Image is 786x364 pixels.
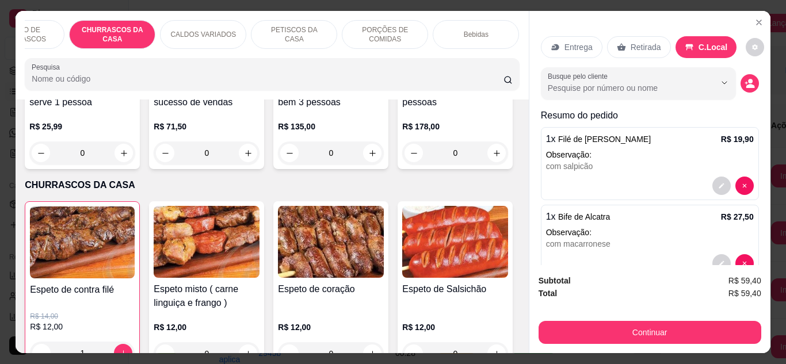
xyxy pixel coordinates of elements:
button: increase-product-quantity [239,344,257,363]
p: R$ 12,00 [30,321,135,332]
button: Close [750,13,768,32]
h4: Espeto de Salsichão [402,282,508,296]
input: Busque pelo cliente [548,82,697,94]
h4: Espeto de coração [278,282,384,296]
button: decrease-product-quantity [405,144,423,162]
p: R$ 135,00 [278,121,384,132]
p: R$ 27,50 [721,211,754,223]
button: increase-product-quantity [487,344,506,363]
button: decrease-product-quantity [741,74,759,93]
p: PETISCOS DA CASA [261,25,327,44]
button: Continuar [539,321,761,344]
button: decrease-product-quantity [712,177,731,195]
button: decrease-product-quantity [156,144,174,162]
button: decrease-product-quantity [156,344,174,363]
div: com macarronese [546,238,754,250]
p: Bebidas [464,30,489,39]
span: R$ 59,40 [728,287,761,300]
p: R$ 71,50 [154,121,260,132]
span: R$ 59,40 [728,274,761,287]
p: R$ 14,00 [30,312,135,321]
p: Entrega [564,41,593,53]
p: R$ 12,00 [154,321,260,333]
button: Show suggestions [715,74,734,92]
button: increase-product-quantity [363,344,381,363]
p: CHURRASCOS DA CASA [25,178,519,192]
button: decrease-product-quantity [746,38,764,56]
img: product-image [402,206,508,278]
h4: Espeto misto ( carne linguiça e frango ) [154,282,260,310]
p: Observação: [546,227,754,238]
button: increase-product-quantity [115,144,133,162]
p: Resumo do pedido [541,109,759,122]
button: decrease-product-quantity [32,344,51,362]
div: com salpicão [546,160,754,172]
label: Pesquisa [32,62,64,72]
button: increase-product-quantity [239,144,257,162]
label: Busque pelo cliente [548,71,612,81]
button: decrease-product-quantity [280,144,299,162]
p: R$ 12,00 [402,321,508,333]
p: 1 x [546,210,611,224]
p: CALDOS VARIADOS [170,30,236,39]
p: C.Local [699,41,728,53]
button: decrease-product-quantity [32,144,50,162]
p: R$ 12,00 [278,321,384,333]
p: R$ 19,90 [721,133,754,145]
strong: Total [539,289,557,298]
button: decrease-product-quantity [712,254,731,273]
img: product-image [154,206,260,278]
span: Bife de Alcatra [558,212,610,221]
p: Retirada [631,41,661,53]
p: CHURRASCOS DA CASA [79,25,146,44]
h4: Espeto de contra filé [30,283,135,297]
p: R$ 178,00 [402,121,508,132]
span: Filé de [PERSON_NAME] [558,135,651,144]
button: increase-product-quantity [363,144,381,162]
p: PORÇÕES DE COMIDAS [352,25,418,44]
p: R$ 25,99 [29,121,135,132]
button: decrease-product-quantity [735,177,754,195]
input: Pesquisa [32,73,503,85]
button: decrease-product-quantity [280,344,299,363]
p: 1 x [546,132,651,146]
img: product-image [30,206,135,278]
strong: Subtotal [539,276,571,285]
button: decrease-product-quantity [405,344,423,363]
button: decrease-product-quantity [735,254,754,273]
button: increase-product-quantity [114,344,132,362]
p: Observação: [546,149,754,160]
button: increase-product-quantity [487,144,506,162]
img: product-image [278,206,384,278]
